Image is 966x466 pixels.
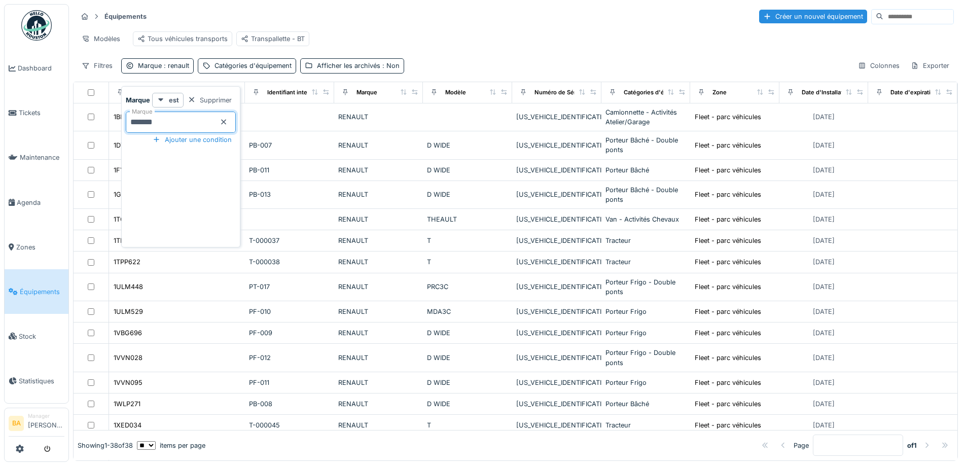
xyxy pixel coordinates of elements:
[695,140,761,150] div: Fleet - parc véhicules
[813,214,835,224] div: [DATE]
[114,140,139,150] div: 1DYU411
[427,165,508,175] div: D WIDE
[249,257,330,267] div: T-000038
[813,257,835,267] div: [DATE]
[338,257,419,267] div: RENAULT
[9,416,24,431] li: BA
[338,140,419,150] div: RENAULT
[114,257,140,267] div: 1TPP622
[338,420,419,430] div: RENAULT
[20,153,64,162] span: Maintenance
[516,112,597,122] div: [US_VEHICLE_IDENTIFICATION_NUMBER]
[169,95,179,105] strong: est
[890,88,938,97] div: Date d'expiration
[338,112,419,122] div: RENAULT
[19,108,64,118] span: Tickets
[338,282,419,292] div: RENAULT
[249,307,330,316] div: PF-010
[813,328,835,338] div: [DATE]
[695,353,761,363] div: Fleet - parc véhicules
[695,307,761,316] div: Fleet - parc véhicules
[249,282,330,292] div: PT-017
[249,190,330,199] div: PB-013
[20,287,64,297] span: Équipements
[695,190,761,199] div: Fleet - parc véhicules
[249,420,330,430] div: T-000045
[249,378,330,387] div: PF-011
[114,214,141,224] div: 1TCR946
[695,165,761,175] div: Fleet - parc véhicules
[184,93,236,107] div: Supprimer
[813,236,835,245] div: [DATE]
[114,112,141,122] div: 1BBY233
[338,214,419,224] div: RENAULT
[695,378,761,387] div: Fleet - parc véhicules
[338,353,419,363] div: RENAULT
[338,399,419,409] div: RENAULT
[267,88,316,97] div: Identifiant interne
[427,307,508,316] div: MDA3C
[516,328,597,338] div: [US_VEHICLE_IDENTIFICATION_NUMBER]
[516,257,597,267] div: [US_VEHICLE_IDENTIFICATION_NUMBER]
[427,140,508,150] div: D WIDE
[605,236,687,245] div: Tracteur
[802,88,851,97] div: Date d'Installation
[907,441,917,450] strong: of 1
[137,441,205,450] div: items per page
[813,399,835,409] div: [DATE]
[114,399,140,409] div: 1WLP271
[100,12,151,21] strong: Équipements
[249,236,330,245] div: T-000037
[695,420,761,430] div: Fleet - parc véhicules
[338,328,419,338] div: RENAULT
[317,61,400,70] div: Afficher les archivés
[794,441,809,450] div: Page
[241,34,305,44] div: Transpallette - BT
[695,112,761,122] div: Fleet - parc véhicules
[516,378,597,387] div: [US_VEHICLE_IDENTIFICATION_NUMBER]
[137,34,228,44] div: Tous véhicules transports
[249,328,330,338] div: PF-009
[28,412,64,434] li: [PERSON_NAME]
[624,88,694,97] div: Catégories d'équipement
[516,282,597,292] div: [US_VEHICLE_IDENTIFICATION_NUMBER]
[77,58,117,73] div: Filtres
[21,10,52,41] img: Badge_color-CXgf-gQk.svg
[338,165,419,175] div: RENAULT
[338,307,419,316] div: RENAULT
[516,420,597,430] div: [US_VEHICLE_IDENTIFICATION_NUMBER]
[516,236,597,245] div: [US_VEHICLE_IDENTIFICATION_NUMBER]
[605,399,687,409] div: Porteur Bâché
[19,332,64,341] span: Stock
[605,277,687,297] div: Porteur Frigo - Double ponts
[130,107,155,116] label: Marque
[114,190,142,199] div: 1GYA550
[605,348,687,367] div: Porteur Frigo - Double ponts
[813,420,835,430] div: [DATE]
[114,282,143,292] div: 1ULM448
[605,307,687,316] div: Porteur Frigo
[605,328,687,338] div: Porteur Frigo
[813,140,835,150] div: [DATE]
[427,378,508,387] div: D WIDE
[516,165,597,175] div: [US_VEHICLE_IDENTIFICATION_NUMBER]
[605,420,687,430] div: Tracteur
[380,62,400,69] span: : Non
[813,378,835,387] div: [DATE]
[356,88,377,97] div: Marque
[427,214,508,224] div: THEAULT
[516,307,597,316] div: [US_VEHICLE_IDENTIFICATION_NUMBER]
[249,353,330,363] div: PF-012
[126,95,150,105] strong: Marque
[338,378,419,387] div: RENAULT
[516,214,597,224] div: [US_VEHICLE_IDENTIFICATION_NUMBER]
[19,376,64,386] span: Statistiques
[695,282,761,292] div: Fleet - parc véhicules
[813,353,835,363] div: [DATE]
[114,378,142,387] div: 1VVN095
[18,63,64,73] span: Dashboard
[712,88,727,97] div: Zone
[695,328,761,338] div: Fleet - parc véhicules
[114,165,141,175] div: 1FYY597
[813,282,835,292] div: [DATE]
